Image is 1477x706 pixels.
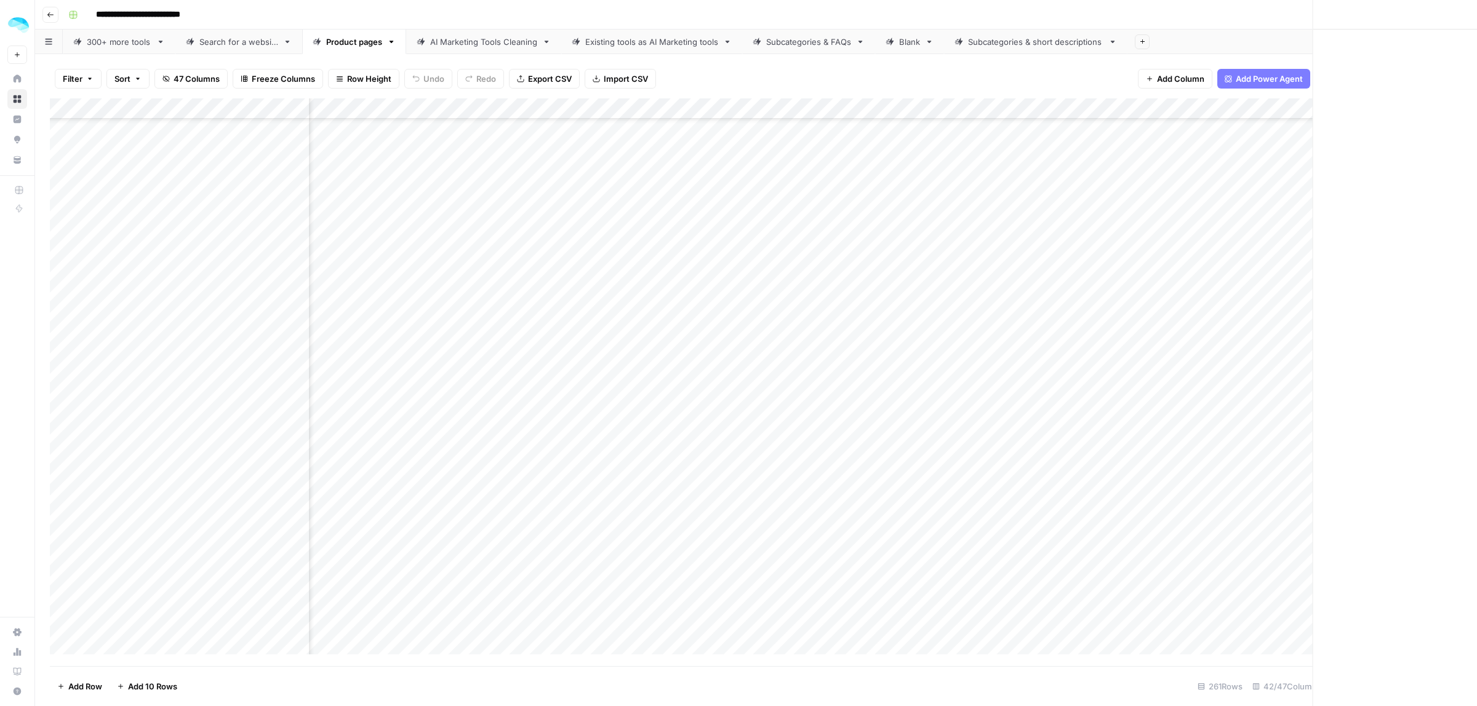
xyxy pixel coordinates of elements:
[114,73,130,85] span: Sort
[406,30,561,54] a: AI Marketing Tools Cleaning
[7,150,27,170] a: Your Data
[199,36,278,48] div: Search for a website
[604,73,648,85] span: Import CSV
[7,681,27,701] button: Help + Support
[328,69,399,89] button: Row Height
[7,109,27,129] a: Insights
[404,69,452,89] button: Undo
[128,680,177,692] span: Add 10 Rows
[7,662,27,681] a: Learning Hub
[154,69,228,89] button: 47 Columns
[63,30,175,54] a: 300+ more tools
[175,30,302,54] a: Search for a website
[7,69,27,89] a: Home
[63,73,82,85] span: Filter
[7,622,27,642] a: Settings
[174,73,220,85] span: 47 Columns
[252,73,315,85] span: Freeze Columns
[87,36,151,48] div: 300+ more tools
[7,130,27,149] a: Opportunities
[457,69,504,89] button: Redo
[55,69,102,89] button: Filter
[430,36,537,48] div: AI Marketing Tools Cleaning
[585,36,718,48] div: Existing tools as AI Marketing tools
[585,69,656,89] button: Import CSV
[7,10,27,41] button: Workspace: ColdiQ
[50,676,110,696] button: Add Row
[110,676,185,696] button: Add 10 Rows
[528,73,572,85] span: Export CSV
[7,14,30,36] img: ColdiQ Logo
[509,69,580,89] button: Export CSV
[233,69,323,89] button: Freeze Columns
[68,680,102,692] span: Add Row
[347,73,391,85] span: Row Height
[476,73,496,85] span: Redo
[561,30,742,54] a: Existing tools as AI Marketing tools
[7,89,27,109] a: Browse
[302,30,406,54] a: Product pages
[7,642,27,662] a: Usage
[106,69,150,89] button: Sort
[326,36,382,48] div: Product pages
[423,73,444,85] span: Undo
